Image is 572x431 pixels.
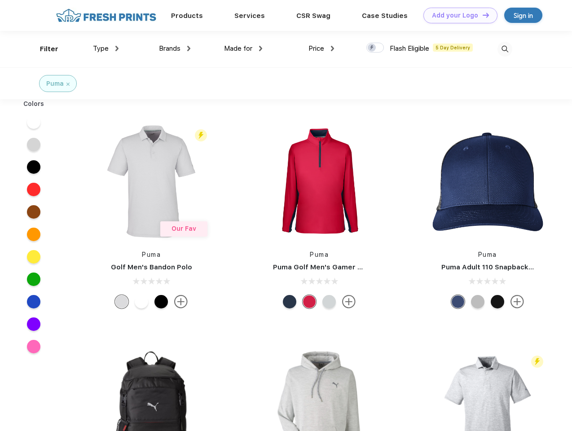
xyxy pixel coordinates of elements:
img: filter_cancel.svg [66,83,70,86]
div: Puma [46,79,64,88]
a: Puma [478,251,497,258]
div: High Rise [115,295,128,308]
div: Pma Blk with Pma Blk [491,295,504,308]
a: Golf Men's Bandon Polo [111,263,192,271]
img: dropdown.png [187,46,190,51]
img: desktop_search.svg [497,42,512,57]
div: Colors [17,99,51,109]
div: High Rise [322,295,336,308]
div: Add your Logo [432,12,478,19]
div: Ski Patrol [303,295,316,308]
img: fo%20logo%202.webp [53,8,159,23]
img: more.svg [510,295,524,308]
a: Services [234,12,265,20]
span: 5 Day Delivery [433,44,473,52]
div: Navy Blazer [283,295,296,308]
img: more.svg [342,295,356,308]
img: flash_active_toggle.svg [531,356,543,368]
a: Products [171,12,203,20]
div: Sign in [514,10,533,21]
img: func=resize&h=266 [428,122,547,241]
a: Sign in [504,8,542,23]
span: Made for [224,44,252,53]
div: Filter [40,44,58,54]
img: dropdown.png [259,46,262,51]
span: Type [93,44,109,53]
span: Our Fav [172,225,196,232]
span: Brands [159,44,180,53]
span: Flash Eligible [390,44,429,53]
img: func=resize&h=266 [260,122,379,241]
div: Bright White [135,295,148,308]
a: Puma [142,251,161,258]
img: dropdown.png [115,46,119,51]
img: func=resize&h=266 [92,122,211,241]
div: Quarry with Brt Whit [471,295,484,308]
img: DT [483,13,489,18]
img: flash_active_toggle.svg [195,129,207,141]
img: more.svg [174,295,188,308]
img: dropdown.png [331,46,334,51]
span: Price [308,44,324,53]
a: Puma Golf Men's Gamer Golf Quarter-Zip [273,263,415,271]
a: CSR Swag [296,12,330,20]
a: Puma [310,251,329,258]
div: Puma Black [154,295,168,308]
div: Peacoat Qut Shd [451,295,465,308]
